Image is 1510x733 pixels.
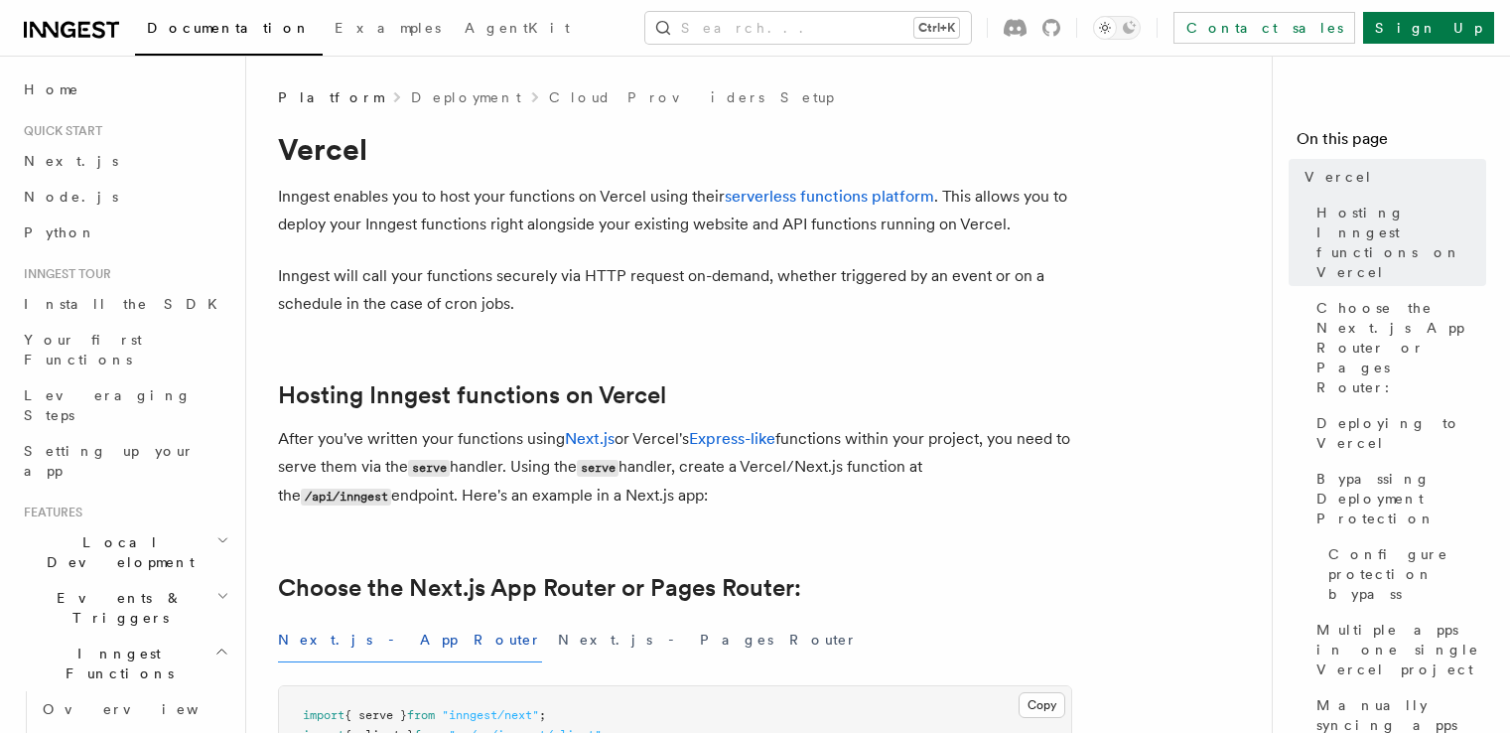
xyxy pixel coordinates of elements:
[278,425,1072,511] p: After you've written your functions using or Vercel's functions within your project, you need to ...
[1328,544,1486,604] span: Configure protection bypass
[16,644,214,683] span: Inngest Functions
[303,708,344,722] span: import
[16,433,233,489] a: Setting up your app
[24,79,79,99] span: Home
[1297,127,1486,159] h4: On this page
[24,296,229,312] span: Install the SDK
[344,708,407,722] span: { serve }
[278,262,1072,318] p: Inngest will call your functions securely via HTTP request on-demand, whether triggered by an eve...
[16,524,233,580] button: Local Development
[442,708,539,722] span: "inngest/next"
[411,87,521,107] a: Deployment
[539,708,546,722] span: ;
[1297,159,1486,195] a: Vercel
[725,187,934,206] a: serverless functions platform
[24,332,142,367] span: Your first Functions
[278,183,1072,238] p: Inngest enables you to host your functions on Vercel using their . This allows you to deploy your...
[335,20,441,36] span: Examples
[16,266,111,282] span: Inngest tour
[24,387,192,423] span: Leveraging Steps
[278,131,1072,167] h1: Vercel
[16,532,216,572] span: Local Development
[16,636,233,691] button: Inngest Functions
[16,123,102,139] span: Quick start
[1363,12,1494,44] a: Sign Up
[1019,692,1065,718] button: Copy
[16,505,82,520] span: Features
[549,87,834,107] a: Cloud Providers Setup
[16,377,233,433] a: Leveraging Steps
[689,429,775,448] a: Express-like
[35,691,233,727] a: Overview
[147,20,311,36] span: Documentation
[1316,298,1486,397] span: Choose the Next.js App Router or Pages Router:
[1304,167,1373,187] span: Vercel
[407,708,435,722] span: from
[16,588,216,628] span: Events & Triggers
[1093,16,1141,40] button: Toggle dark mode
[1308,461,1486,536] a: Bypassing Deployment Protection
[1316,620,1486,679] span: Multiple apps in one single Vercel project
[558,618,858,662] button: Next.js - Pages Router
[16,215,233,250] a: Python
[24,443,195,479] span: Setting up your app
[24,224,96,240] span: Python
[1308,405,1486,461] a: Deploying to Vercel
[135,6,323,56] a: Documentation
[1173,12,1355,44] a: Contact sales
[1316,413,1486,453] span: Deploying to Vercel
[301,489,391,506] code: /api/inngest
[1316,469,1486,528] span: Bypassing Deployment Protection
[24,189,118,205] span: Node.js
[16,322,233,377] a: Your first Functions
[565,429,615,448] a: Next.js
[16,580,233,636] button: Events & Triggers
[323,6,453,54] a: Examples
[577,460,618,477] code: serve
[408,460,450,477] code: serve
[24,153,118,169] span: Next.js
[1320,536,1486,612] a: Configure protection bypass
[278,87,383,107] span: Platform
[1308,612,1486,687] a: Multiple apps in one single Vercel project
[16,143,233,179] a: Next.js
[1316,203,1486,282] span: Hosting Inngest functions on Vercel
[43,701,247,717] span: Overview
[278,574,801,602] a: Choose the Next.js App Router or Pages Router:
[1308,290,1486,405] a: Choose the Next.js App Router or Pages Router:
[278,381,666,409] a: Hosting Inngest functions on Vercel
[1308,195,1486,290] a: Hosting Inngest functions on Vercel
[453,6,582,54] a: AgentKit
[16,72,233,107] a: Home
[465,20,570,36] span: AgentKit
[645,12,971,44] button: Search...Ctrl+K
[16,179,233,215] a: Node.js
[914,18,959,38] kbd: Ctrl+K
[16,286,233,322] a: Install the SDK
[278,618,542,662] button: Next.js - App Router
